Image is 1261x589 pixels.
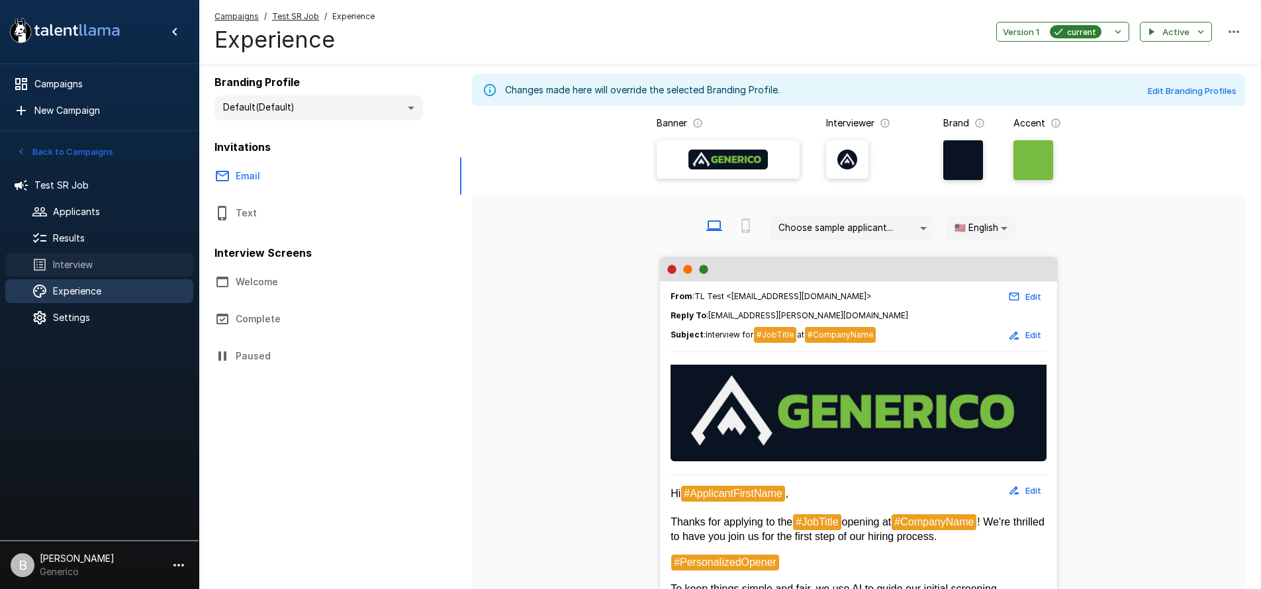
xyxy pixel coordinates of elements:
button: Active [1140,22,1212,42]
span: #PersonalizedOpener [671,555,779,570]
svg: The banner version of your logo. Using your logo will enable customization of brand and accent co... [692,118,703,128]
button: Edit [1004,480,1047,501]
button: Edit Branding Profiles [1144,81,1240,101]
span: / [264,10,267,23]
p: Banner [657,116,687,130]
u: Test SR Job [272,11,319,21]
span: ! We're thrilled to have you join us for the first step of our hiring process. [671,516,1047,542]
span: current [1062,25,1101,39]
b: From [671,291,692,301]
span: #CompanyName [892,514,976,530]
svg: The background color for branded interviews and emails. It should be a color that complements you... [974,118,985,128]
span: : [EMAIL_ADDRESS][PERSON_NAME][DOMAIN_NAME] [671,309,1047,322]
span: #ApplicantFirstName [681,486,785,502]
button: Email [199,158,437,195]
button: Text [199,195,437,232]
span: Interview for [706,330,753,340]
svg: The primary color for buttons in branded interviews and emails. It should be a color that complem... [1051,118,1061,128]
b: Reply To [671,310,706,320]
svg: The image that will show next to questions in your candidate interviews. It must be square and at... [880,118,890,128]
p: Brand [943,116,969,130]
span: : [671,327,876,343]
button: Edit [1004,287,1047,307]
button: Paused [199,338,437,375]
p: Interviewer [826,116,874,130]
button: Edit [1004,325,1047,345]
p: Accent [1013,116,1045,130]
span: at [797,330,804,340]
span: #CompanyName [805,327,876,343]
div: Changes made here will override the selected Branding Profile. [505,78,780,102]
span: #JobTitle [793,514,841,530]
button: Version 1current [996,22,1129,42]
button: Complete [199,300,437,338]
img: Talent Llama [671,365,1047,459]
img: Banner Logo [688,150,768,169]
div: Choose sample applicant... [770,216,935,241]
b: Branding Profile [214,75,300,89]
span: opening at [842,516,892,527]
span: : TL Test <[EMAIL_ADDRESS][DOMAIN_NAME]> [671,290,872,303]
button: Welcome [199,263,437,300]
u: Campaigns [214,11,259,21]
span: Experience [332,10,375,23]
span: , [786,488,788,499]
img: generic_avatar.png [837,150,857,169]
span: #JobTitle [754,327,796,343]
span: Version 1 [1003,24,1039,40]
span: Thanks for applying to the [671,516,792,527]
div: 🇺🇸 English [946,216,1016,241]
div: Default (Default) [214,95,423,120]
label: Banner Logo [657,140,800,179]
span: / [324,10,327,23]
span: Hi [671,488,680,499]
b: Subject [671,330,704,340]
h4: Experience [214,26,335,54]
